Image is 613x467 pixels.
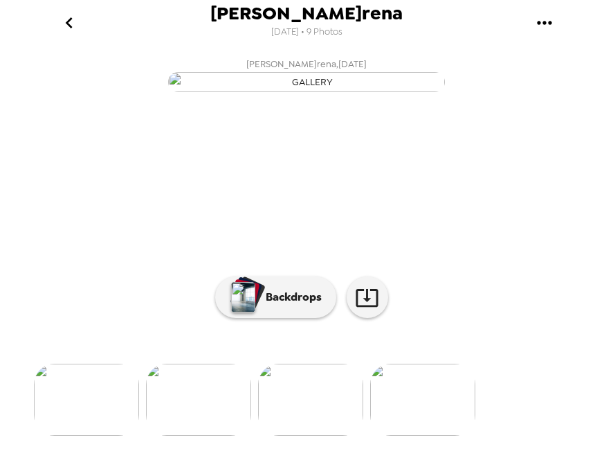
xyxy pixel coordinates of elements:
span: [PERSON_NAME]rena , [DATE] [246,56,367,72]
img: gallery [258,364,363,436]
img: gallery [370,364,475,436]
button: [PERSON_NAME]rena,[DATE] [30,52,583,96]
img: gallery [146,364,251,436]
span: [PERSON_NAME]rena [210,4,403,23]
button: Backdrops [215,276,336,318]
img: gallery [34,364,139,436]
img: gallery [168,72,445,92]
span: [DATE] • 9 Photos [271,23,342,42]
p: Backdrops [259,289,322,306]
